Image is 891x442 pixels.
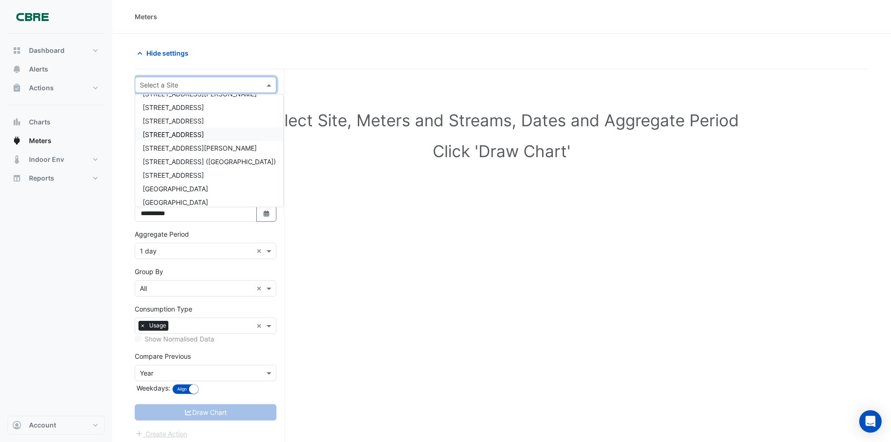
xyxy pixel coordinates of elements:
[29,46,65,55] span: Dashboard
[135,334,276,344] div: Select meters or streams to enable normalisation
[12,155,22,164] app-icon: Indoor Env
[135,229,189,239] label: Aggregate Period
[11,7,53,26] img: Company Logo
[143,185,208,193] span: [GEOGRAPHIC_DATA]
[29,136,51,145] span: Meters
[150,141,854,161] h1: Click 'Draw Chart'
[135,12,157,22] div: Meters
[12,136,22,145] app-icon: Meters
[7,416,105,435] button: Account
[29,174,54,183] span: Reports
[29,117,51,127] span: Charts
[859,410,882,433] div: Open Intercom Messenger
[256,283,264,293] span: Clear
[29,83,54,93] span: Actions
[143,130,204,138] span: [STREET_ADDRESS]
[7,150,105,169] button: Indoor Env
[145,334,214,344] label: Show Normalised Data
[256,246,264,256] span: Clear
[7,131,105,150] button: Meters
[29,65,48,74] span: Alerts
[146,48,188,58] span: Hide settings
[29,420,56,430] span: Account
[12,117,22,127] app-icon: Charts
[12,83,22,93] app-icon: Actions
[138,321,147,330] span: ×
[262,210,271,217] fa-icon: Select Date
[135,45,195,61] button: Hide settings
[143,144,257,152] span: [STREET_ADDRESS][PERSON_NAME]
[29,155,64,164] span: Indoor Env
[147,321,168,330] span: Usage
[7,169,105,188] button: Reports
[150,110,854,130] h1: Select Site, Meters and Streams, Dates and Aggregate Period
[135,429,188,437] app-escalated-ticket-create-button: Please correct errors first
[135,383,170,393] label: Weekdays:
[143,117,204,125] span: [STREET_ADDRESS]
[135,94,283,207] div: Options List
[12,174,22,183] app-icon: Reports
[256,321,264,331] span: Clear
[143,158,276,166] span: [STREET_ADDRESS] ([GEOGRAPHIC_DATA])
[143,198,208,206] span: [GEOGRAPHIC_DATA]
[135,304,192,314] label: Consumption Type
[7,113,105,131] button: Charts
[7,79,105,97] button: Actions
[7,60,105,79] button: Alerts
[135,351,191,361] label: Compare Previous
[12,46,22,55] app-icon: Dashboard
[135,267,163,276] label: Group By
[12,65,22,74] app-icon: Alerts
[7,41,105,60] button: Dashboard
[143,171,204,179] span: [STREET_ADDRESS]
[143,103,204,111] span: [STREET_ADDRESS]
